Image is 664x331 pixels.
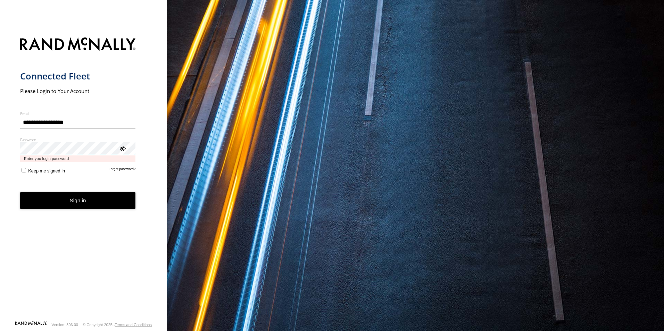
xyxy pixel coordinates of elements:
div: Version: 306.00 [52,323,78,327]
label: Password [20,137,136,142]
form: main [20,33,147,321]
img: Rand McNally [20,36,136,54]
button: Sign in [20,192,136,209]
h2: Please Login to Your Account [20,87,136,94]
label: Email [20,111,136,116]
a: Forgot password? [109,167,136,173]
input: Keep me signed in [22,168,26,172]
div: ViewPassword [119,145,126,152]
a: Visit our Website [15,321,47,328]
span: Keep me signed in [28,168,65,173]
div: © Copyright 2025 - [83,323,152,327]
span: Enter you login password [20,155,136,162]
h1: Connected Fleet [20,70,136,82]
a: Terms and Conditions [115,323,152,327]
